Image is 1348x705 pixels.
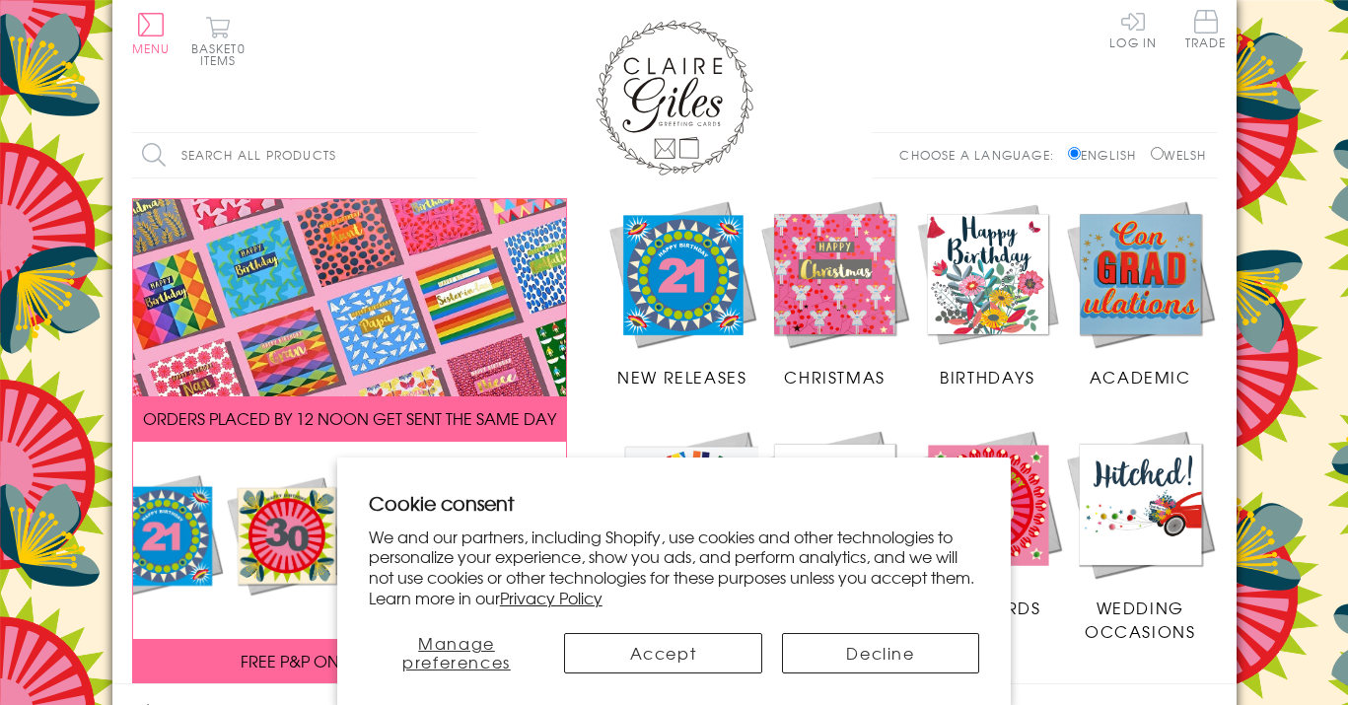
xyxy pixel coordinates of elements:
label: Welsh [1151,146,1207,164]
button: Accept [564,633,762,673]
span: Trade [1185,10,1227,48]
p: We and our partners, including Shopify, use cookies and other technologies to personalize your ex... [369,527,980,608]
p: Choose a language: [899,146,1064,164]
a: Sympathy [758,428,911,619]
h2: Cookie consent [369,489,980,517]
span: Christmas [784,365,885,388]
span: Menu [132,39,171,57]
input: Search [458,133,477,177]
input: Search all products [132,133,477,177]
a: Wedding Occasions [1064,428,1217,643]
span: New Releases [617,365,746,388]
span: Birthdays [940,365,1034,388]
button: Decline [782,633,980,673]
img: Claire Giles Greetings Cards [596,20,753,176]
span: ORDERS PLACED BY 12 NOON GET SENT THE SAME DAY [143,406,556,430]
label: English [1068,146,1146,164]
a: Privacy Policy [500,586,603,609]
a: Birthdays [911,198,1064,389]
button: Manage preferences [369,633,544,673]
a: Academic [1064,198,1217,389]
a: Christmas [758,198,911,389]
button: Menu [132,13,171,54]
a: Log In [1109,10,1157,48]
a: New Releases [606,198,759,389]
a: Congratulations [606,428,784,644]
span: Academic [1090,365,1191,388]
input: English [1068,147,1081,160]
span: 0 items [200,39,246,69]
span: Manage preferences [402,631,511,673]
a: Trade [1185,10,1227,52]
span: FREE P&P ON ALL UK ORDERS [241,649,458,672]
input: Welsh [1151,147,1164,160]
span: Wedding Occasions [1085,596,1195,643]
a: Age Cards [911,428,1064,619]
button: Basket0 items [191,16,246,66]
